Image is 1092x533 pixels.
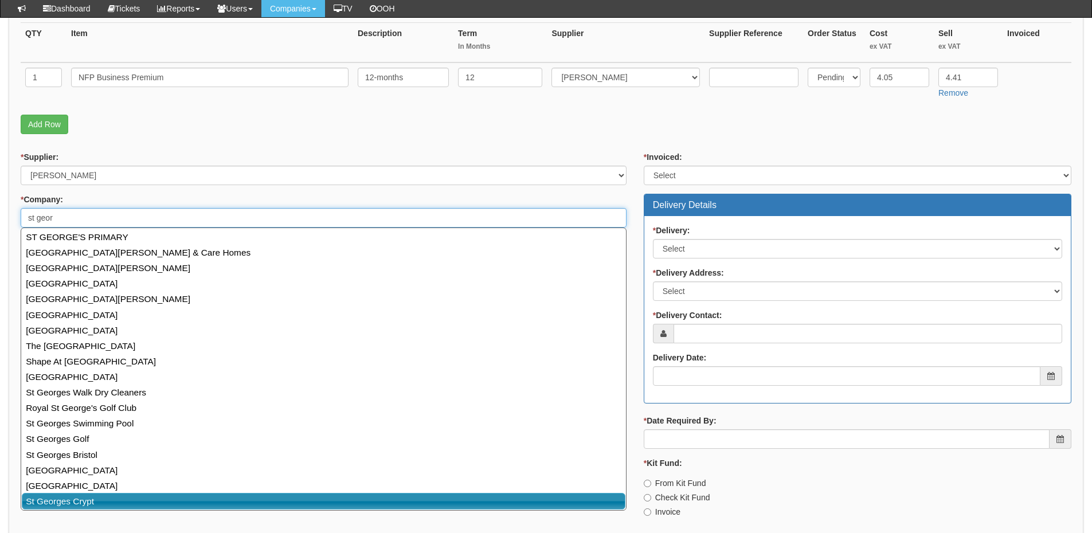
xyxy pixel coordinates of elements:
a: ST GEORGE'S PRIMARY [22,229,625,245]
a: Shape At [GEOGRAPHIC_DATA] [22,354,625,369]
label: Date Required By: [644,415,717,426]
label: Kit Fund: [644,457,682,469]
label: From Kit Fund [644,477,706,489]
label: Check Kit Fund [644,492,710,503]
th: Item [66,22,353,62]
a: [GEOGRAPHIC_DATA] [22,463,625,478]
a: [GEOGRAPHIC_DATA] [22,276,625,291]
a: St Georges Golf [22,431,625,446]
a: [GEOGRAPHIC_DATA][PERSON_NAME] & Care Homes [22,245,625,260]
a: Remove [938,88,968,97]
th: Order Status [803,22,865,62]
h3: Delivery Details [653,200,1062,210]
th: Supplier [547,22,704,62]
a: [GEOGRAPHIC_DATA] [22,323,625,338]
th: Supplier Reference [704,22,803,62]
th: Term [453,22,547,62]
th: QTY [21,22,66,62]
a: [GEOGRAPHIC_DATA] [22,369,625,385]
small: In Months [458,42,542,52]
a: Add Row [21,115,68,134]
small: ex VAT [870,42,929,52]
label: Company: [21,194,63,205]
label: Delivery Date: [653,352,706,363]
a: St Georges Crypt [22,493,625,510]
a: St Georges Bristol [22,447,625,463]
input: Check Kit Fund [644,494,651,501]
input: Invoice [644,508,651,516]
a: [GEOGRAPHIC_DATA] [22,307,625,323]
a: [GEOGRAPHIC_DATA][PERSON_NAME] [22,260,625,276]
input: From Kit Fund [644,480,651,487]
label: Invoice [644,506,680,518]
a: [GEOGRAPHIC_DATA] [22,478,625,493]
a: St Georges Swimming Pool [22,416,625,431]
th: Cost [865,22,934,62]
label: Delivery Address: [653,267,724,279]
label: Delivery: [653,225,690,236]
th: Invoiced [1003,22,1071,62]
th: Description [353,22,453,62]
label: Invoiced: [644,151,682,163]
a: Royal St George's Golf Club [22,400,625,416]
th: Sell [934,22,1003,62]
a: The [GEOGRAPHIC_DATA] [22,338,625,354]
label: Delivery Contact: [653,309,722,321]
label: Supplier: [21,151,58,163]
a: St Georges Walk Dry Cleaners [22,385,625,400]
small: ex VAT [938,42,998,52]
a: [GEOGRAPHIC_DATA][PERSON_NAME] [22,291,625,307]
